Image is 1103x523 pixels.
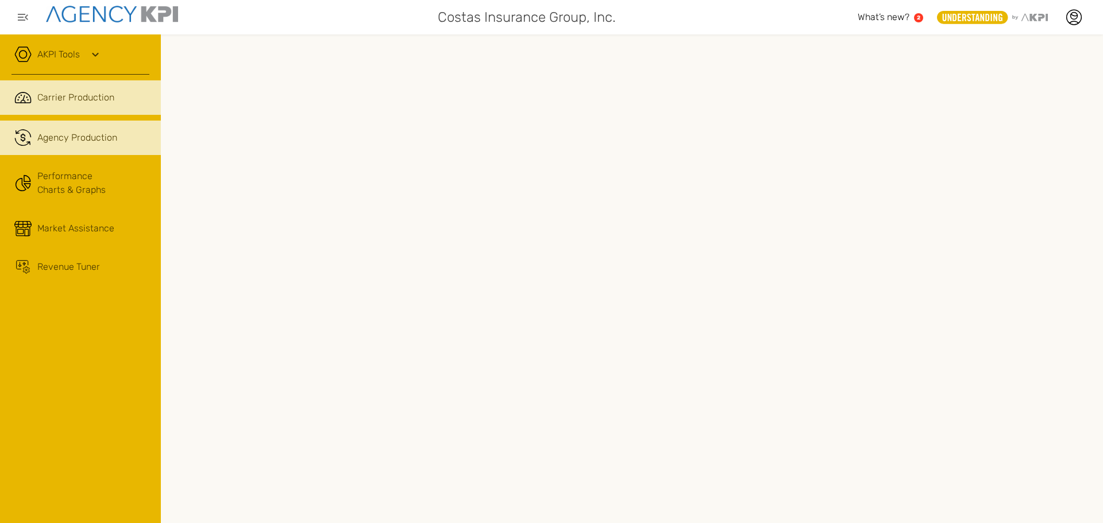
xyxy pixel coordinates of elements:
img: agencykpi-logo-550x69-2d9e3fa8.png [46,6,178,22]
a: 2 [914,13,923,22]
text: 2 [917,14,920,21]
span: Carrier Production [37,91,114,104]
span: Agency Production [37,131,117,145]
div: Revenue Tuner [37,260,100,274]
span: Costas Insurance Group, Inc. [438,7,616,28]
a: AKPI Tools [37,48,80,61]
div: Market Assistance [37,222,114,235]
span: What’s new? [858,11,909,22]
